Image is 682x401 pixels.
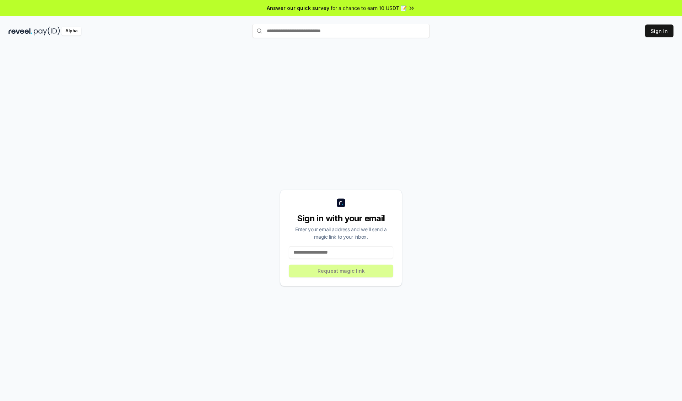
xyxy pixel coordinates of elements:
img: pay_id [34,27,60,36]
img: reveel_dark [9,27,32,36]
span: for a chance to earn 10 USDT 📝 [331,4,407,12]
div: Enter your email address and we’ll send a magic link to your inbox. [289,226,393,240]
button: Sign In [645,25,673,37]
span: Answer our quick survey [267,4,329,12]
div: Alpha [61,27,81,36]
div: Sign in with your email [289,213,393,224]
img: logo_small [337,199,345,207]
